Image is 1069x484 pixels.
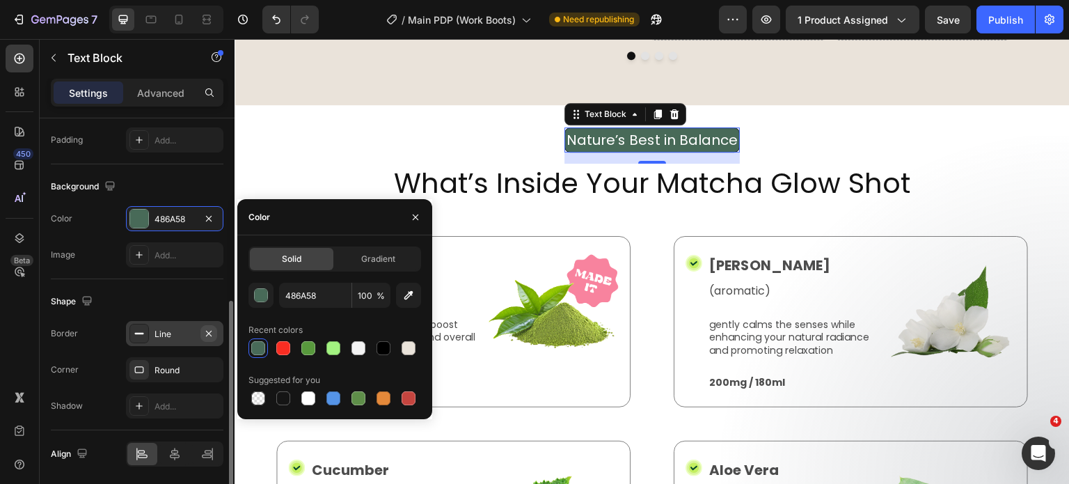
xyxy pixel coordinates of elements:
[1022,437,1055,470] iframe: Intercom live chat
[377,290,385,302] span: %
[248,324,303,336] div: Recent colors
[786,6,919,33] button: 1 product assigned
[51,134,83,146] div: Padding
[77,216,243,237] p: Matcha
[279,283,351,308] input: Eg: FFFFFF
[155,364,220,377] div: Round
[6,6,104,33] button: 7
[69,86,108,100] p: Settings
[91,11,97,28] p: 7
[937,14,960,26] span: Save
[77,421,243,442] p: Cucumber
[155,400,220,413] div: Add...
[51,327,78,340] div: Border
[51,292,95,311] div: Shape
[402,13,405,27] span: /
[262,6,319,33] div: Undo/Redo
[13,148,33,159] div: 450
[347,69,395,81] div: Text Block
[361,253,395,265] span: Gradient
[155,328,195,341] div: Line
[155,249,220,262] div: Add...
[68,49,186,66] p: Text Block
[563,13,634,26] span: Need republishing
[51,445,90,464] div: Align
[475,421,640,442] p: Aloe Vera
[250,214,384,334] img: gempages_569934698445275975-f9515bac-53bb-4a4b-aac7-b4ff07f9b817.png
[77,245,243,260] p: (energizing)
[42,125,793,164] h2: What’s Inside Your Matcha Glow Shot
[51,249,75,261] div: Image
[332,91,503,111] p: Nature’s Best in Balance
[77,337,243,350] p: 1000mg / 180ml
[475,245,640,260] p: (aromatic)
[51,400,83,412] div: Shadow
[51,364,79,376] div: Corner
[10,255,33,266] div: Beta
[155,134,220,147] div: Add...
[408,13,516,27] span: Main PDP (Work Boots)
[282,253,301,265] span: Solid
[235,39,1069,484] iframe: Design area
[77,279,243,318] p: rich in antioxidants that boost mental focus, energy, and overall wellness naturally
[798,13,888,27] span: 1 product assigned
[248,211,270,224] div: Color
[925,6,971,33] button: Save
[475,337,640,350] p: 200mg / 180ml
[976,6,1035,33] button: Publish
[988,13,1023,27] div: Publish
[51,178,118,196] div: Background
[248,374,320,387] div: Suggested for you
[137,86,184,100] p: Advanced
[155,213,195,226] div: 486A58
[647,214,782,334] img: gempages_569934698445275975-e8543ccc-a26e-40e4-b1d7-9ae33ac61ce6.png
[51,212,72,225] div: Color
[475,216,640,237] p: [PERSON_NAME]
[1050,416,1061,427] span: 4
[475,279,640,318] p: gently calms the senses while enhancing your natural radiance and promoting relaxation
